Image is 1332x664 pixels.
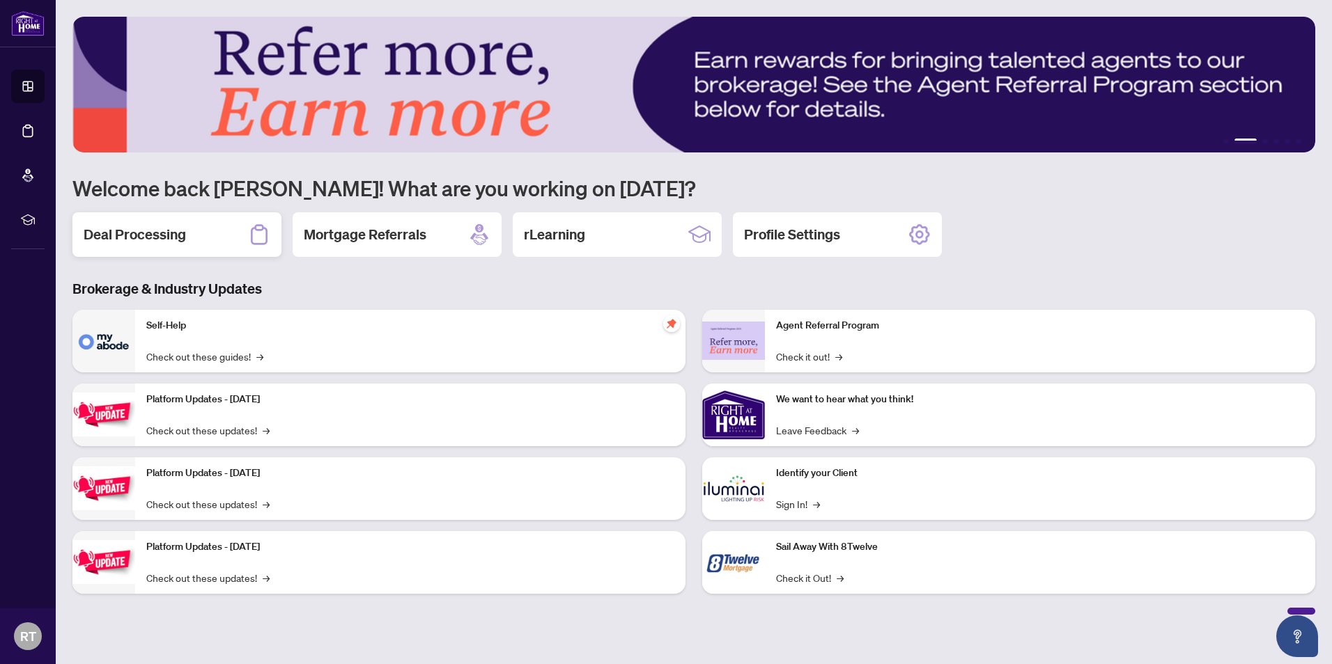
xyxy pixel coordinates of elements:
img: Slide 1 [72,17,1315,152]
h2: rLearning [524,225,585,244]
img: Sail Away With 8Twelve [702,531,765,594]
span: → [263,570,270,585]
a: Check out these updates!→ [146,570,270,585]
span: → [813,496,820,512]
p: Sail Away With 8Twelve [776,539,1304,555]
h1: Welcome back [PERSON_NAME]! What are you working on [DATE]? [72,175,1315,201]
span: → [256,349,263,364]
p: Platform Updates - [DATE] [146,466,674,481]
h3: Brokerage & Industry Updates [72,279,1315,299]
a: Check out these guides!→ [146,349,263,364]
p: Identify your Client [776,466,1304,481]
img: Platform Updates - June 23, 2025 [72,540,135,584]
a: Sign In!→ [776,496,820,512]
span: RT [20,626,36,646]
button: Open asap [1276,615,1318,657]
h2: Profile Settings [744,225,840,244]
button: 6 [1296,139,1301,144]
span: → [837,570,844,585]
img: Identify your Client [702,457,765,520]
a: Check out these updates!→ [146,422,270,438]
span: → [835,349,842,364]
a: Leave Feedback→ [776,422,859,438]
p: Self-Help [146,318,674,333]
img: Agent Referral Program [702,322,765,360]
h2: Deal Processing [84,225,186,244]
span: pushpin [663,315,680,332]
a: Check it out!→ [776,349,842,364]
p: Platform Updates - [DATE] [146,539,674,555]
span: → [852,422,859,438]
img: Platform Updates - July 21, 2025 [72,393,135,436]
span: → [263,422,270,438]
p: We want to hear what you think! [776,392,1304,407]
button: 5 [1285,139,1290,144]
p: Platform Updates - [DATE] [146,392,674,407]
img: logo [11,10,45,36]
p: Agent Referral Program [776,318,1304,333]
img: Platform Updates - July 8, 2025 [72,466,135,510]
span: → [263,496,270,512]
img: Self-Help [72,310,135,372]
button: 1 [1223,139,1229,144]
button: 3 [1262,139,1268,144]
button: 4 [1273,139,1279,144]
a: Check it Out!→ [776,570,844,585]
img: We want to hear what you think! [702,384,765,446]
a: Check out these updates!→ [146,496,270,512]
button: 2 [1234,139,1257,144]
h2: Mortgage Referrals [304,225,426,244]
